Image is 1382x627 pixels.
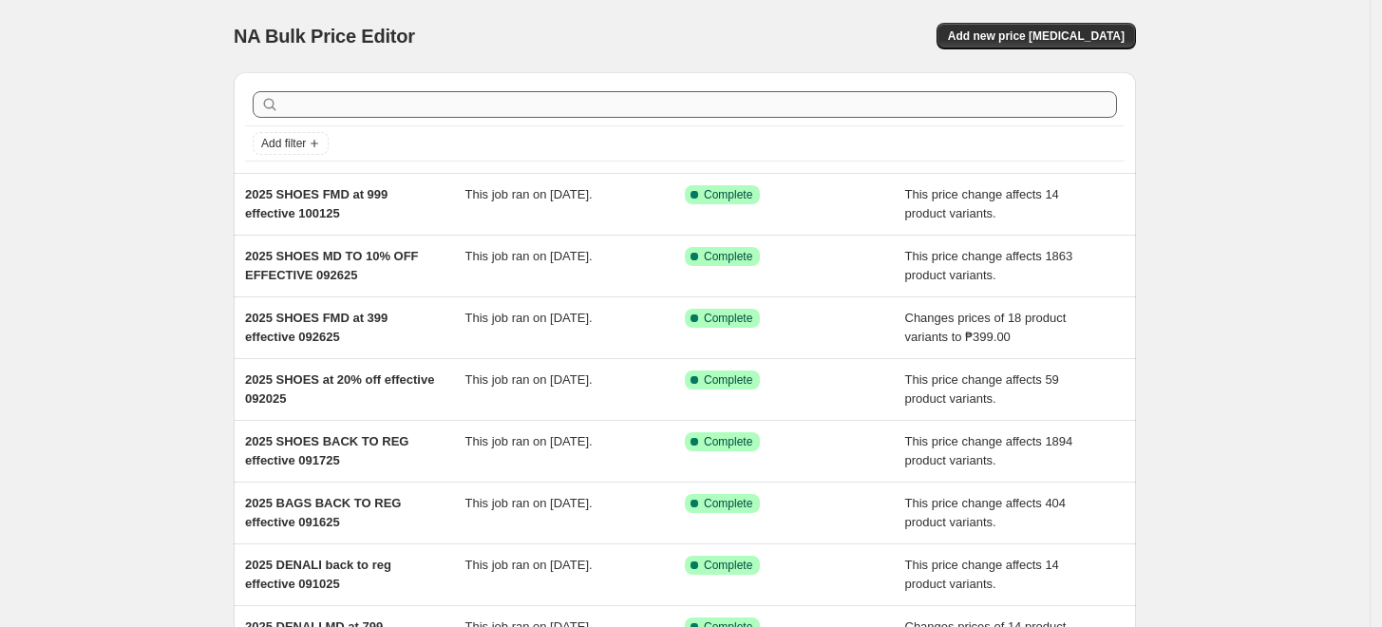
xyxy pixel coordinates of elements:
span: Add new price [MEDICAL_DATA] [948,28,1125,44]
span: Complete [704,249,752,264]
button: Add new price [MEDICAL_DATA] [937,23,1136,49]
span: This price change affects 14 product variants. [905,187,1059,220]
button: Add filter [253,132,329,155]
span: Complete [704,434,752,449]
span: This job ran on [DATE]. [465,434,593,448]
span: This job ran on [DATE]. [465,249,593,263]
span: This job ran on [DATE]. [465,311,593,325]
span: This price change affects 1894 product variants. [905,434,1073,467]
span: Complete [704,496,752,511]
span: 2025 SHOES MD TO 10% OFF EFFECTIVE 092625 [245,249,419,282]
span: 2025 SHOES BACK TO REG effective 091725 [245,434,408,467]
span: Complete [704,558,752,573]
span: Add filter [261,136,306,151]
span: This job ran on [DATE]. [465,372,593,387]
span: 2025 SHOES FMD at 999 effective 100125 [245,187,388,220]
span: 2025 DENALI back to reg effective 091025 [245,558,391,591]
span: This price change affects 14 product variants. [905,558,1059,591]
span: 2025 BAGS BACK TO REG effective 091625 [245,496,401,529]
span: This job ran on [DATE]. [465,558,593,572]
span: Complete [704,372,752,388]
span: Complete [704,187,752,202]
span: 2025 SHOES FMD at 399 effective 092625 [245,311,388,344]
span: This price change affects 404 product variants. [905,496,1067,529]
span: 2025 SHOES at 20% off effective 092025 [245,372,434,406]
span: Changes prices of 18 product variants to ₱399.00 [905,311,1067,344]
span: NA Bulk Price Editor [234,26,415,47]
span: This job ran on [DATE]. [465,187,593,201]
span: This price change affects 59 product variants. [905,372,1059,406]
span: Complete [704,311,752,326]
span: This price change affects 1863 product variants. [905,249,1073,282]
span: This job ran on [DATE]. [465,496,593,510]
